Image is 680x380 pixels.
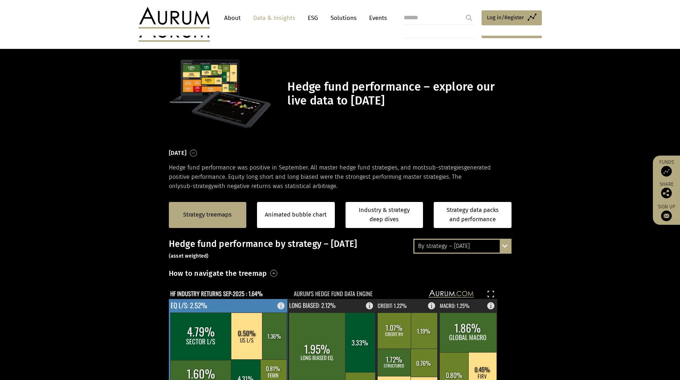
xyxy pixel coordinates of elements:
a: Events [366,11,387,25]
a: Strategy data packs and performance [434,202,512,228]
img: Share this post [661,188,672,198]
a: Strategy treemaps [183,210,232,219]
img: Sign up to our newsletter [661,211,672,221]
a: Data & Insights [250,11,299,25]
div: Share [656,182,676,198]
img: Aurum [138,7,210,29]
span: sub-strategy [180,183,214,189]
a: ESG [304,11,322,25]
img: Access Funds [661,166,672,177]
h3: [DATE] [169,148,187,158]
a: Sign up [656,204,676,221]
input: Submit [462,11,476,25]
div: By strategy – [DATE] [414,240,510,253]
a: Industry & strategy deep dives [346,202,423,228]
a: About [221,11,244,25]
h3: Hedge fund performance by strategy – [DATE] [169,239,512,260]
a: Funds [656,159,676,177]
span: sub-strategies [426,164,464,171]
p: Hedge fund performance was positive in September. All master hedge fund strategies, and most gene... [169,163,512,191]
a: Log in/Register [482,10,542,25]
h3: How to navigate the treemap [169,267,267,279]
a: Solutions [327,11,360,25]
small: (asset weighted) [169,253,209,259]
h1: Hedge fund performance – explore our live data to [DATE] [287,80,509,108]
span: Log in/Register [487,13,524,22]
a: Animated bubble chart [265,210,327,219]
